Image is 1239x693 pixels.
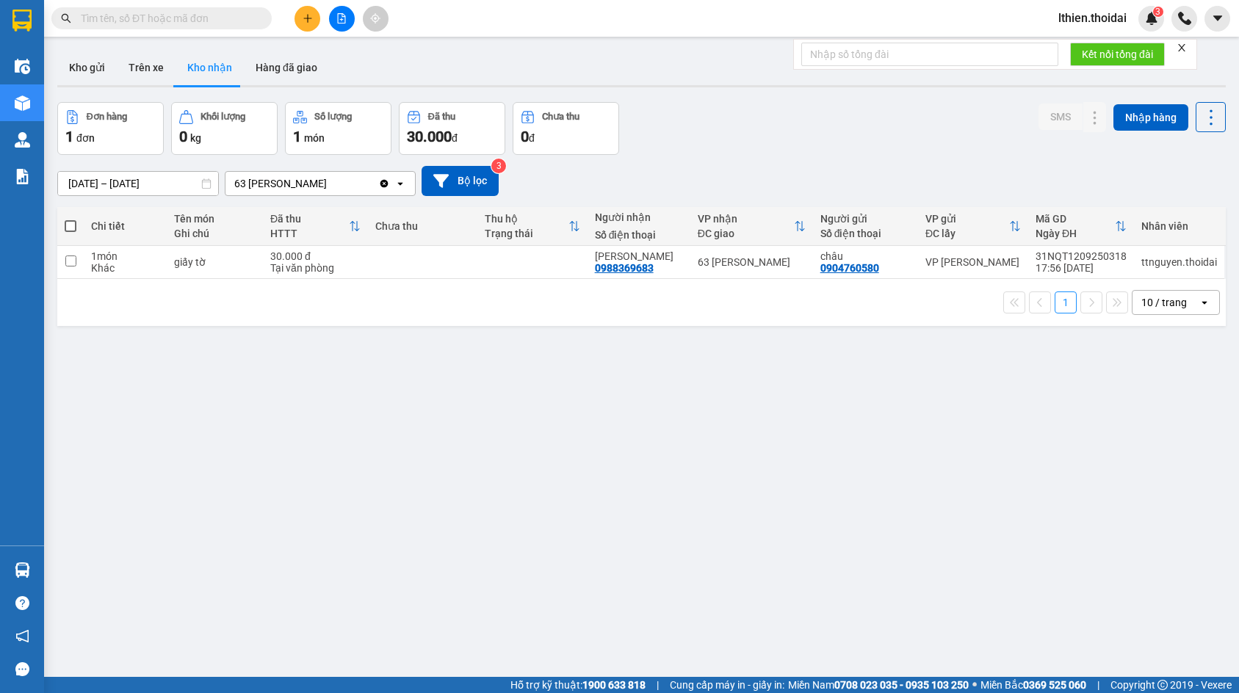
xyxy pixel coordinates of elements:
img: warehouse-icon [15,59,30,74]
div: Người nhận [595,211,683,223]
div: Số điện thoại [820,228,911,239]
span: Kết nối tổng đài [1082,46,1153,62]
div: Chưa thu [375,220,470,232]
button: Kho nhận [176,50,244,85]
div: Đã thu [270,213,349,225]
img: icon-new-feature [1145,12,1158,25]
sup: 3 [1153,7,1163,17]
th: Toggle SortBy [918,207,1028,246]
span: Cung cấp máy in - giấy in: [670,677,784,693]
span: Miền Nam [788,677,969,693]
strong: 0708 023 035 - 0935 103 250 [834,679,969,691]
div: Tại văn phòng [270,262,361,274]
input: Select a date range. [58,172,218,195]
span: món [304,132,325,144]
span: 0 [521,128,529,145]
strong: 1900 633 818 [582,679,646,691]
span: ⚪️ [972,682,977,688]
img: warehouse-icon [15,95,30,111]
th: Toggle SortBy [1028,207,1134,246]
div: 1 món [91,250,159,262]
img: warehouse-icon [15,132,30,148]
div: châu [820,250,911,262]
div: Khối lượng [201,112,245,122]
span: message [15,662,29,676]
div: Đã thu [428,112,455,122]
input: Nhập số tổng đài [801,43,1058,66]
div: 63 [PERSON_NAME] [698,256,806,268]
span: 3 [1155,7,1160,17]
div: Người gửi [820,213,911,225]
button: Hàng đã giao [244,50,329,85]
span: copyright [1157,680,1168,690]
th: Toggle SortBy [477,207,587,246]
span: 30.000 [407,128,452,145]
span: 0 [179,128,187,145]
button: Kết nối tổng đài [1070,43,1165,66]
div: VP gửi [925,213,1009,225]
div: Số lượng [314,112,352,122]
span: lthien.thoidai [1047,9,1138,27]
div: 30.000 đ [270,250,361,262]
button: aim [363,6,389,32]
div: 63 [PERSON_NAME] [234,176,327,191]
th: Toggle SortBy [690,207,813,246]
button: Chưa thu0đ [513,102,619,155]
button: Nhập hàng [1113,104,1188,131]
div: Tên món [174,213,256,225]
span: 1 [65,128,73,145]
svg: open [394,178,406,189]
strong: 0369 525 060 [1023,679,1086,691]
svg: Clear value [378,178,390,189]
button: plus [295,6,320,32]
div: ttnguyen.thoidai [1141,256,1217,268]
div: Trạng thái [485,228,568,239]
sup: 3 [491,159,506,173]
div: 17:56 [DATE] [1036,262,1127,274]
button: caret-down [1204,6,1230,32]
div: Khác [91,262,159,274]
div: Số điện thoại [595,229,683,241]
button: Khối lượng0kg [171,102,278,155]
img: logo-vxr [12,10,32,32]
div: VP [PERSON_NAME] [925,256,1021,268]
input: Tìm tên, số ĐT hoặc mã đơn [81,10,254,26]
span: caret-down [1211,12,1224,25]
span: kg [190,132,201,144]
div: Nhân viên [1141,220,1217,232]
button: Số lượng1món [285,102,391,155]
span: | [1097,677,1099,693]
input: Selected 63 Trần Quang Tặng. [328,176,330,191]
div: 10 / trang [1141,295,1187,310]
div: Chưa thu [542,112,579,122]
th: Toggle SortBy [263,207,368,246]
span: đơn [76,132,95,144]
div: 0904760580 [820,262,879,274]
div: Anh Cảnh [595,250,683,262]
button: Bộ lọc [422,166,499,196]
span: aim [370,13,380,23]
button: 1 [1055,291,1077,313]
div: Đơn hàng [87,112,127,122]
div: HTTT [270,228,349,239]
div: ĐC giao [698,228,794,239]
svg: open [1199,297,1210,308]
div: 31NQT1209250318 [1036,250,1127,262]
span: search [61,13,71,23]
button: SMS [1038,104,1083,130]
div: Thu hộ [485,213,568,225]
span: plus [303,13,313,23]
span: 1 [293,128,301,145]
span: file-add [336,13,347,23]
button: Đã thu30.000đ [399,102,505,155]
span: Hỗ trợ kỹ thuật: [510,677,646,693]
span: đ [452,132,458,144]
div: Ngày ĐH [1036,228,1115,239]
span: close [1177,43,1187,53]
span: question-circle [15,596,29,610]
div: VP nhận [698,213,794,225]
button: Đơn hàng1đơn [57,102,164,155]
div: Ghi chú [174,228,256,239]
span: notification [15,629,29,643]
div: 0988369683 [595,262,654,274]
